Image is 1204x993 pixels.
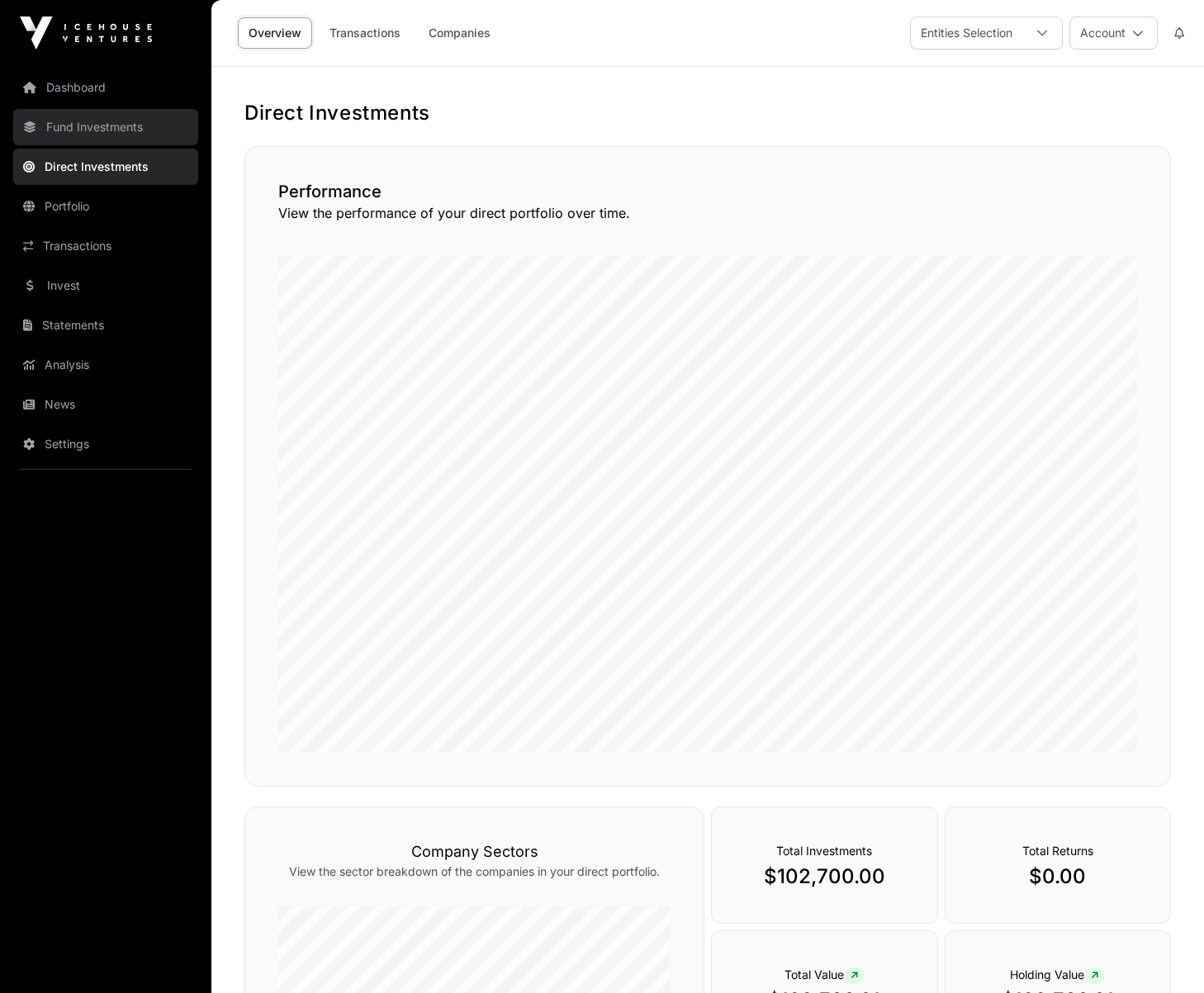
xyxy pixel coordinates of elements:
[776,844,872,858] span: Total Investments
[13,188,198,225] a: Portfolio
[1121,914,1204,993] iframe: Chat Widget
[13,149,198,185] a: Direct Investments
[979,863,1137,890] p: $0.00
[13,386,198,423] a: News
[13,228,198,264] a: Transactions
[13,109,198,145] a: Fund Investments
[278,863,671,880] p: View the sector breakdown of the companies in your direct portfolio.
[244,100,1171,126] h1: Direct Investments
[20,17,152,50] img: Icehouse Ventures Logo
[278,840,671,863] h3: Company Sectors
[13,267,198,304] a: Invest
[418,17,501,49] a: Companies
[13,347,198,383] a: Analysis
[1022,844,1093,858] span: Total Returns
[278,180,1137,203] h2: Performance
[278,203,1137,223] p: View the performance of your direct portfolio over time.
[745,863,903,890] p: $102,700.00
[911,17,1022,49] div: Entities Selection
[238,17,312,49] a: Overview
[1069,17,1158,50] button: Account
[13,307,198,343] a: Statements
[13,426,198,462] a: Settings
[1010,967,1105,981] span: Holding Value
[319,17,411,49] a: Transactions
[784,967,865,981] span: Total Value
[13,69,198,106] a: Dashboard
